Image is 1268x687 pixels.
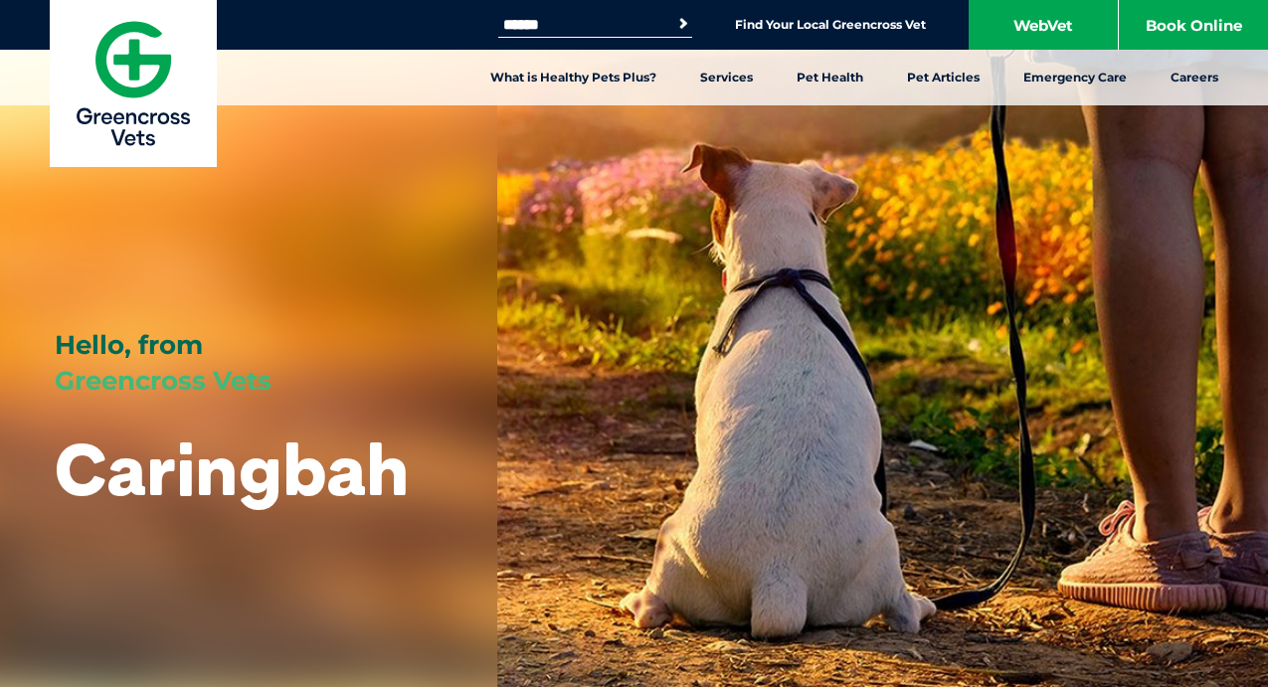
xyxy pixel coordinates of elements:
[673,14,693,34] button: Search
[735,17,926,33] a: Find Your Local Greencross Vet
[55,365,272,397] span: Greencross Vets
[678,50,775,105] a: Services
[468,50,678,105] a: What is Healthy Pets Plus?
[775,50,885,105] a: Pet Health
[55,329,203,361] span: Hello, from
[1149,50,1240,105] a: Careers
[885,50,1001,105] a: Pet Articles
[55,429,409,508] h1: Caringbah
[1001,50,1149,105] a: Emergency Care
